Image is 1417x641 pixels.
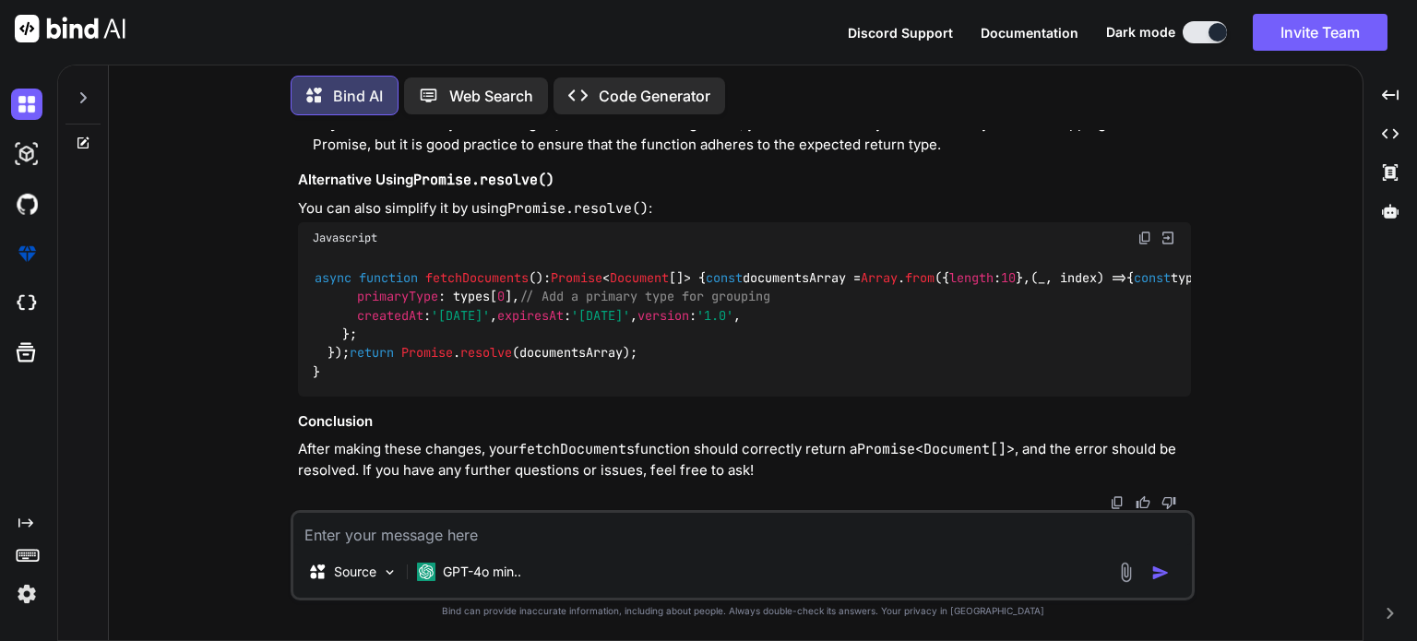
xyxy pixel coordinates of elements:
[981,25,1078,41] span: Documentation
[1161,495,1176,510] img: dislike
[1137,231,1152,245] img: copy
[861,269,898,286] span: Array
[350,345,394,362] span: return
[443,563,521,581] p: GPT-4o min..
[1134,269,1171,286] span: const
[11,288,42,319] img: cloudideIcon
[417,563,435,581] img: GPT-4o mini
[313,113,1191,155] li: : Since you are using in the function signature, you can also directly return the array without w...
[599,85,710,107] p: Code Generator
[11,138,42,170] img: darkAi-studio
[1038,269,1097,286] span: _, index
[518,440,635,458] code: fetchDocuments
[425,269,529,286] span: fetchDocuments
[857,440,1015,458] code: Promise<Document[]>
[1001,269,1016,286] span: 10
[1136,495,1150,510] img: like
[333,85,383,107] p: Bind AI
[1160,230,1176,246] img: Open in Browser
[11,188,42,220] img: githubDark
[697,307,733,324] span: '1.0'
[571,307,630,324] span: '[DATE]'
[298,170,1191,191] h3: Alternative Using
[413,171,554,189] code: Promise.resolve()
[1151,564,1170,582] img: icon
[401,345,453,362] span: Promise
[848,25,953,41] span: Discord Support
[298,198,1191,220] p: You can also simplify it by using :
[334,563,376,581] p: Source
[11,89,42,120] img: darkChat
[1115,562,1137,583] img: attachment
[949,269,994,286] span: length
[1106,23,1175,42] span: Dark mode
[981,23,1078,42] button: Documentation
[610,269,669,286] span: Document
[848,23,953,42] button: Discord Support
[507,199,649,218] code: Promise.resolve()
[637,307,689,324] span: version
[1110,495,1125,510] img: copy
[382,564,398,580] img: Pick Models
[1253,14,1387,51] button: Invite Team
[359,269,418,286] span: function
[905,269,935,286] span: from
[298,439,1191,481] p: After making these changes, your function should correctly return a , and the error should be res...
[497,307,564,324] span: expiresAt
[298,411,1191,433] h3: Conclusion
[706,269,743,286] span: const
[551,269,602,286] span: Promise
[449,85,533,107] p: Web Search
[497,289,505,305] span: 0
[15,15,125,42] img: Bind AI
[315,269,351,286] span: async
[357,307,423,324] span: createdAt
[11,578,42,610] img: settings
[291,604,1195,618] p: Bind can provide inaccurate information, including about people. Always double-check its answers....
[460,345,512,362] span: resolve
[313,231,377,245] span: Javascript
[519,289,770,305] span: // Add a primary type for grouping
[357,289,438,305] span: primaryType
[1030,269,1126,286] span: ( ) =>
[11,238,42,269] img: premium
[431,307,490,324] span: '[DATE]'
